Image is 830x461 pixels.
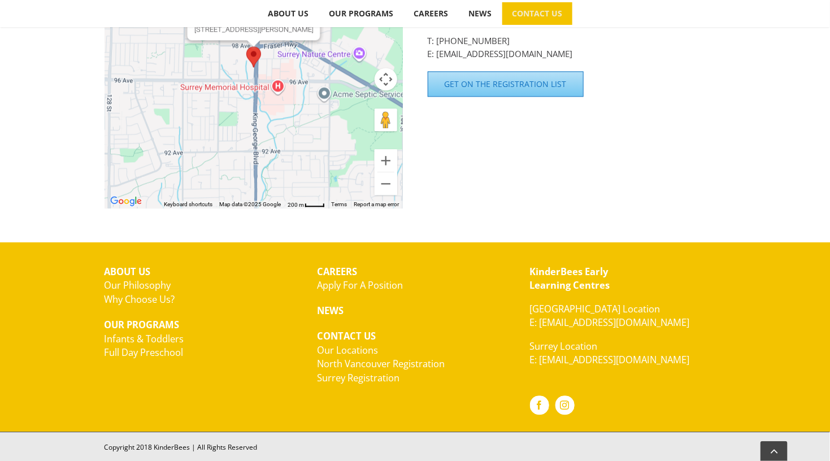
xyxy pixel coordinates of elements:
[105,279,171,292] a: Our Philosophy
[530,265,610,292] strong: KinderBees Early Learning Centres
[354,201,399,207] a: Report a map error
[530,353,690,366] a: E: [EMAIL_ADDRESS][DOMAIN_NAME]
[428,35,510,46] a: T: [PHONE_NUMBER]
[105,265,151,278] strong: ABOUT US
[105,332,184,345] a: Infants & Toddlers
[375,149,397,172] button: Zoom in
[317,329,376,342] strong: CONTACT US
[530,302,726,330] p: [GEOGRAPHIC_DATA] Location
[375,68,397,90] button: Map camera controls
[317,265,357,278] strong: CAREERS
[530,316,690,329] a: E: [EMAIL_ADDRESS][DOMAIN_NAME]
[105,318,180,331] strong: OUR PROGRAMS
[445,79,567,89] span: Get on the Registration List
[105,346,184,359] a: Full Day Preschool
[317,343,378,356] a: Our Locations
[414,10,448,18] span: CAREERS
[530,340,726,368] p: Surrey Location
[317,279,403,292] a: Apply For A Position
[375,172,397,195] button: Zoom out
[502,2,572,25] a: CONTACT US
[428,71,584,97] a: Get on the Registration List
[105,293,175,306] a: Why Choose Us?
[285,201,328,208] button: Map Scale: 200 m per 32 pixels
[105,442,726,453] div: Copyright 2018 KinderBees | All Rights Reserved
[317,357,445,370] a: North Vancouver Registration
[404,2,458,25] a: CAREERS
[555,395,575,415] a: Instagram
[468,10,492,18] span: NEWS
[512,10,562,18] span: CONTACT US
[329,10,393,18] span: OUR PROGRAMS
[194,25,313,33] div: [STREET_ADDRESS][PERSON_NAME]
[375,108,397,131] button: Drag Pegman onto the map to open Street View
[317,304,344,317] strong: NEWS
[530,395,549,415] a: Facebook
[530,265,610,292] a: KinderBees EarlyLearning Centres
[107,194,145,208] a: Open this area in Google Maps (opens a new window)
[332,201,347,207] a: Terms (opens in new tab)
[428,48,573,59] a: E: [EMAIL_ADDRESS][DOMAIN_NAME]
[317,371,399,384] a: Surrey Registration
[107,194,145,208] img: Google
[268,10,308,18] span: ABOUT US
[220,201,281,207] span: Map data ©2025 Google
[164,201,213,208] button: Keyboard shortcuts
[288,202,305,208] span: 200 m
[319,2,403,25] a: OUR PROGRAMS
[258,2,319,25] a: ABOUT US
[459,2,502,25] a: NEWS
